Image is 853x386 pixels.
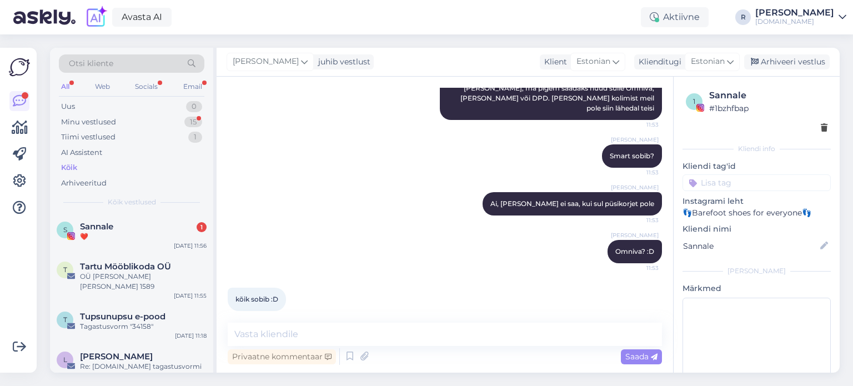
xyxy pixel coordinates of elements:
[755,8,834,17] div: [PERSON_NAME]
[735,9,751,25] div: R
[61,178,107,189] div: Arhiveeritud
[108,197,156,207] span: Kõik vestlused
[80,352,153,362] span: Lennely Saar
[540,56,567,68] div: Klient
[683,195,831,207] p: Instagrami leht
[755,8,846,26] a: [PERSON_NAME][DOMAIN_NAME]
[683,223,831,235] p: Kliendi nimi
[197,222,207,232] div: 1
[683,240,818,252] input: Lisa nimi
[625,352,658,362] span: Saada
[610,152,654,160] span: Smart sobib?
[683,283,831,294] p: Märkmed
[611,183,659,192] span: [PERSON_NAME]
[641,7,709,27] div: Aktiivne
[80,232,207,242] div: ❤️
[59,79,72,94] div: All
[63,225,67,234] span: S
[683,161,831,172] p: Kliendi tag'id
[634,56,681,68] div: Klienditugi
[93,79,112,94] div: Web
[186,101,202,112] div: 0
[181,79,204,94] div: Email
[63,315,67,324] span: T
[80,322,207,332] div: Tagastusvorm "34158"
[617,216,659,224] span: 11:53
[235,295,278,303] span: kõik sobib :D
[188,132,202,143] div: 1
[61,147,102,158] div: AI Assistent
[691,56,725,68] span: Estonian
[80,222,113,232] span: Sannale
[576,56,610,68] span: Estonian
[615,247,654,255] span: Omniva? :D
[611,136,659,144] span: [PERSON_NAME]
[61,162,77,173] div: Kõik
[683,144,831,154] div: Kliendi info
[184,117,202,128] div: 15
[693,97,695,106] span: 1
[233,56,299,68] span: [PERSON_NAME]
[174,242,207,250] div: [DATE] 11:56
[61,132,116,143] div: Tiimi vestlused
[175,332,207,340] div: [DATE] 11:18
[709,102,827,114] div: # 1bzhfbap
[683,266,831,276] div: [PERSON_NAME]
[63,265,67,274] span: T
[112,8,172,27] a: Avasta AI
[80,362,207,382] div: Re: [DOMAIN_NAME] tagastusvormi automaatkiri tellimus #34230
[80,262,171,272] span: Tartu Mööblikoda OÜ
[231,312,273,320] span: 11:55
[611,231,659,239] span: [PERSON_NAME]
[709,89,827,102] div: Sannale
[9,57,30,78] img: Askly Logo
[69,58,113,69] span: Otsi kliente
[80,272,207,292] div: OÜ [PERSON_NAME] [PERSON_NAME] 1589
[133,79,160,94] div: Socials
[174,292,207,300] div: [DATE] 11:55
[617,168,659,177] span: 11:53
[617,121,659,129] span: 11:53
[80,312,165,322] span: Tupsunupsu e-pood
[744,54,830,69] div: Arhiveeri vestlus
[63,355,67,364] span: L
[314,56,370,68] div: juhib vestlust
[84,6,108,29] img: explore-ai
[460,84,656,112] span: [PERSON_NAME], ma pigem saadaks nüüd sulle Omniva, [PERSON_NAME] või DPD. [PERSON_NAME] kolimist ...
[755,17,834,26] div: [DOMAIN_NAME]
[490,199,654,208] span: Ai, [PERSON_NAME] ei saa, kui sul püsikorjet pole
[61,117,116,128] div: Minu vestlused
[617,264,659,272] span: 11:53
[683,174,831,191] input: Lisa tag
[683,207,831,219] p: 👣Barefoot shoes for everyone👣
[228,349,336,364] div: Privaatne kommentaar
[61,101,75,112] div: Uus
